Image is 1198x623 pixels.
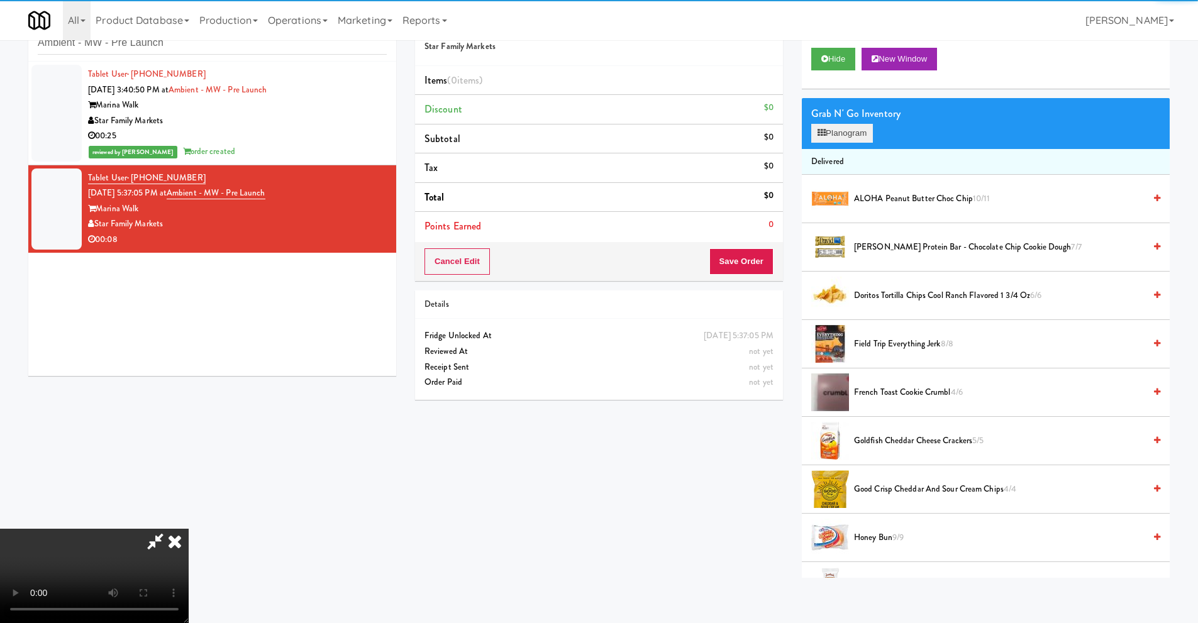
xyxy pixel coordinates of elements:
[424,102,462,116] span: Discount
[447,73,482,87] span: (0 )
[749,345,774,357] span: not yet
[854,240,1145,255] span: [PERSON_NAME] Protein Bar - Chocolate Chip Cookie Dough
[749,361,774,373] span: not yet
[38,31,387,55] input: Search vision orders
[1004,483,1016,495] span: 4/4
[704,328,774,344] div: [DATE] 5:37:05 PM
[854,433,1145,449] span: Goldfish Cheddar Cheese Crackers
[849,240,1160,255] div: [PERSON_NAME] Protein Bar - Chocolate Chip Cookie Dough7/7
[424,297,774,312] div: Details
[849,385,1160,400] div: French Toast Cookie Crumbl4/6
[802,149,1170,175] li: Delivered
[424,375,774,390] div: Order Paid
[854,288,1145,304] span: Doritos Tortilla Chips Cool Ranch Flavored 1 3/4 Oz
[709,248,774,275] button: Save Order
[88,172,206,184] a: Tablet User· [PHONE_NUMBER]
[764,130,774,145] div: $0
[1030,289,1041,301] span: 6/6
[862,48,937,70] button: New Window
[169,84,267,96] a: Ambient - MW - Pre Launch
[127,172,206,184] span: · [PHONE_NUMBER]
[849,530,1160,546] div: Honey Bun9/9
[28,9,50,31] img: Micromart
[88,128,387,144] div: 00:25
[849,482,1160,497] div: Good Crisp Cheddar and Sour Cream Chips4/4
[811,48,855,70] button: Hide
[424,328,774,344] div: Fridge Unlocked At
[764,158,774,174] div: $0
[88,216,387,232] div: Star Family Markets
[424,190,445,204] span: Total
[941,338,953,350] span: 8/8
[183,145,235,157] span: order created
[849,433,1160,449] div: Goldfish Cheddar Cheese Crackers5/5
[854,191,1145,207] span: ALOHA Peanut Butter Choc Chip
[424,131,460,146] span: Subtotal
[973,192,990,204] span: 10/11
[424,160,438,175] span: Tax
[892,531,904,543] span: 9/9
[424,360,774,375] div: Receipt Sent
[88,113,387,129] div: Star Family Markets
[972,434,984,446] span: 5/5
[849,288,1160,304] div: Doritos Tortilla Chips Cool Ranch Flavored 1 3/4 Oz6/6
[951,386,963,398] span: 4/6
[88,97,387,113] div: Marina Walk
[88,232,387,248] div: 00:08
[811,104,1160,123] div: Grab N' Go Inventory
[854,385,1145,400] span: French Toast Cookie Crumbl
[1071,241,1081,253] span: 7/7
[88,187,167,199] span: [DATE] 5:37:05 PM at
[88,84,169,96] span: [DATE] 3:40:50 PM at
[854,530,1145,546] span: Honey Bun
[424,248,490,275] button: Cancel Edit
[167,187,265,199] a: Ambient - MW - Pre Launch
[424,344,774,360] div: Reviewed At
[764,188,774,204] div: $0
[89,146,177,158] span: reviewed by [PERSON_NAME]
[88,201,387,217] div: Marina Walk
[849,336,1160,352] div: Field Trip Everything Jerk8/8
[88,68,206,80] a: Tablet User· [PHONE_NUMBER]
[424,73,482,87] span: Items
[457,73,480,87] ng-pluralize: items
[28,62,396,165] li: Tablet User· [PHONE_NUMBER][DATE] 3:40:50 PM atAmbient - MW - Pre LaunchMarina WalkStar Family Ma...
[764,100,774,116] div: $0
[28,165,396,253] li: Tablet User· [PHONE_NUMBER][DATE] 5:37:05 PM atAmbient - MW - Pre LaunchMarina WalkStar Family Ma...
[424,42,774,52] h5: Star Family Markets
[424,219,481,233] span: Points Earned
[854,482,1145,497] span: Good Crisp Cheddar and Sour Cream Chips
[749,376,774,388] span: not yet
[127,68,206,80] span: · [PHONE_NUMBER]
[811,124,873,143] button: Planogram
[768,217,774,233] div: 0
[849,191,1160,207] div: ALOHA Peanut Butter Choc Chip10/11
[854,336,1145,352] span: Field Trip Everything Jerk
